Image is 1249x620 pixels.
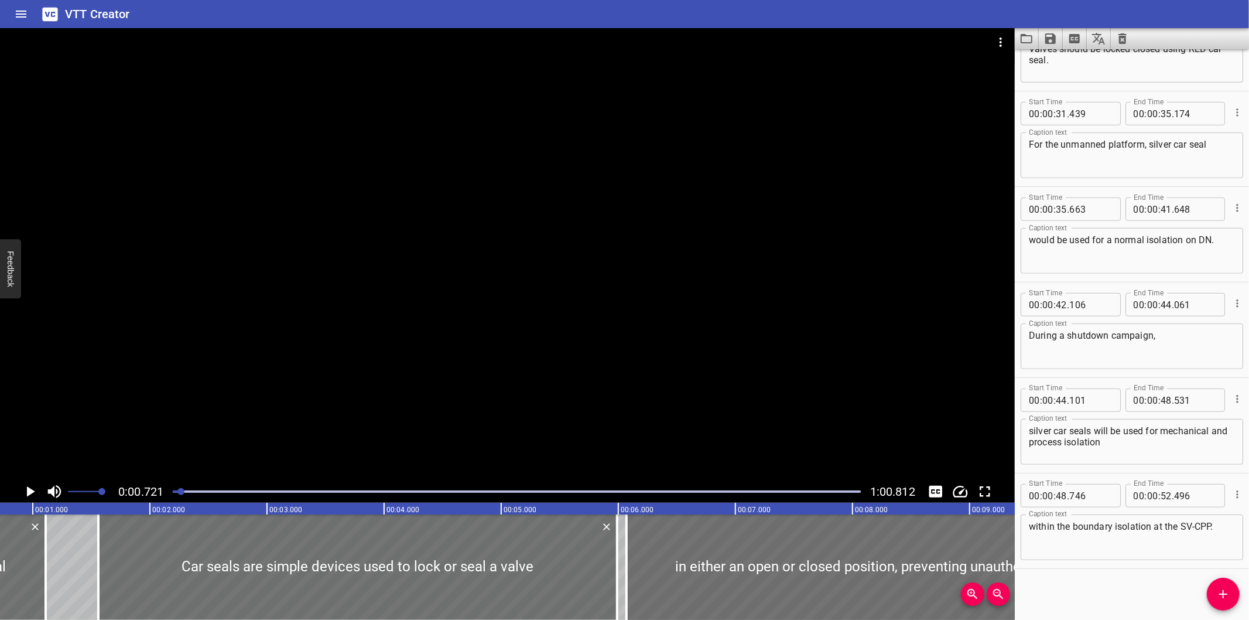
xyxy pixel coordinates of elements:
[1029,521,1235,554] textarea: within the boundary isolation at the SV-CPP.
[855,506,888,514] text: 00:08.000
[1029,330,1235,363] textarea: During a shutdown campaign,
[1067,102,1069,125] span: .
[1134,389,1145,412] input: 00
[1174,102,1217,125] input: 174
[1158,293,1161,316] span: :
[1042,389,1053,412] input: 00
[1087,28,1111,49] button: Translate captions
[1174,389,1217,412] input: 531
[1042,293,1053,316] input: 00
[1230,391,1245,407] button: Cue Options
[1029,389,1040,412] input: 00
[1056,197,1067,221] input: 35
[152,506,185,514] text: 00:02.000
[118,485,163,499] span: 0:00.721
[1029,484,1040,507] input: 00
[925,481,947,503] button: Toggle captions
[738,506,771,514] text: 00:07.000
[1145,484,1147,507] span: :
[1053,484,1056,507] span: :
[43,481,66,503] button: Toggle mute
[1147,484,1158,507] input: 00
[1069,102,1112,125] input: 439
[961,582,984,606] button: Zoom In
[1145,102,1147,125] span: :
[1053,389,1056,412] span: :
[1134,484,1145,507] input: 00
[1172,293,1174,316] span: .
[1040,389,1042,412] span: :
[1158,389,1161,412] span: :
[1053,102,1056,125] span: :
[1172,197,1174,221] span: .
[974,481,996,503] button: Toggle fullscreen
[870,485,915,499] span: 1:00.812
[1040,293,1042,316] span: :
[1172,102,1174,125] span: .
[1040,484,1042,507] span: :
[1161,389,1172,412] input: 48
[28,519,41,534] div: Delete Cue
[1147,102,1158,125] input: 00
[1029,234,1235,268] textarea: would be used for a normal isolation on DN.
[972,506,1005,514] text: 00:09.000
[386,506,419,514] text: 00:04.000
[1174,293,1217,316] input: 061
[1029,293,1040,316] input: 00
[1172,484,1174,507] span: .
[1145,293,1147,316] span: :
[28,519,43,534] button: Delete
[1161,484,1172,507] input: 52
[1069,484,1112,507] input: 746
[19,481,41,503] button: Play/Pause
[621,506,653,514] text: 00:06.000
[1029,102,1040,125] input: 00
[1069,197,1112,221] input: 663
[1040,197,1042,221] span: :
[1042,102,1053,125] input: 00
[1134,293,1145,316] input: 00
[949,481,971,503] button: Change Playback Speed
[1158,197,1161,221] span: :
[1174,197,1217,221] input: 648
[1091,32,1106,46] svg: Translate captions
[1053,197,1056,221] span: :
[1039,28,1063,49] button: Save captions to file
[1056,389,1067,412] input: 44
[1069,389,1112,412] input: 101
[1043,32,1058,46] svg: Save captions to file
[1161,293,1172,316] input: 44
[504,506,536,514] text: 00:05.000
[1134,197,1145,221] input: 00
[1067,389,1069,412] span: .
[1042,197,1053,221] input: 00
[1063,28,1087,49] button: Extract captions from video
[1069,293,1112,316] input: 106
[1158,484,1161,507] span: :
[1147,389,1158,412] input: 00
[35,506,68,514] text: 00:01.000
[1230,479,1243,510] div: Cue Options
[1158,102,1161,125] span: :
[1207,578,1240,611] button: Add Cue
[1056,484,1067,507] input: 48
[1067,484,1069,507] span: .
[1230,288,1243,319] div: Cue Options
[1040,102,1042,125] span: :
[1172,389,1174,412] span: .
[1067,293,1069,316] span: .
[974,481,996,503] div: Toggle Full Screen
[1053,293,1056,316] span: :
[98,488,105,495] span: Set video volume
[1134,102,1145,125] input: 00
[1147,197,1158,221] input: 00
[1015,28,1039,49] button: Load captions from file
[1230,105,1245,120] button: Cue Options
[1161,102,1172,125] input: 35
[1067,197,1069,221] span: .
[173,490,861,493] div: Play progress
[65,5,130,23] h6: VTT Creator
[1029,425,1235,459] textarea: silver car seals will be used for mechanical and process isolation
[1230,200,1245,216] button: Cue Options
[1230,384,1243,414] div: Cue Options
